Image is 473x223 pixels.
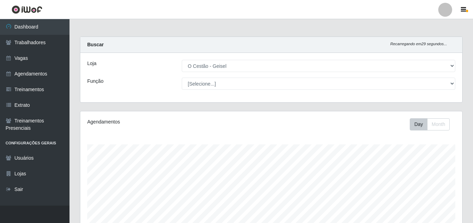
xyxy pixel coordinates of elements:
[410,118,427,130] button: Day
[11,5,42,14] img: CoreUI Logo
[410,118,450,130] div: First group
[427,118,450,130] button: Month
[410,118,455,130] div: Toolbar with button groups
[87,118,235,126] div: Agendamentos
[87,60,96,67] label: Loja
[87,42,104,47] strong: Buscar
[87,78,104,85] label: Função
[390,42,447,46] i: Recarregando em 29 segundos...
